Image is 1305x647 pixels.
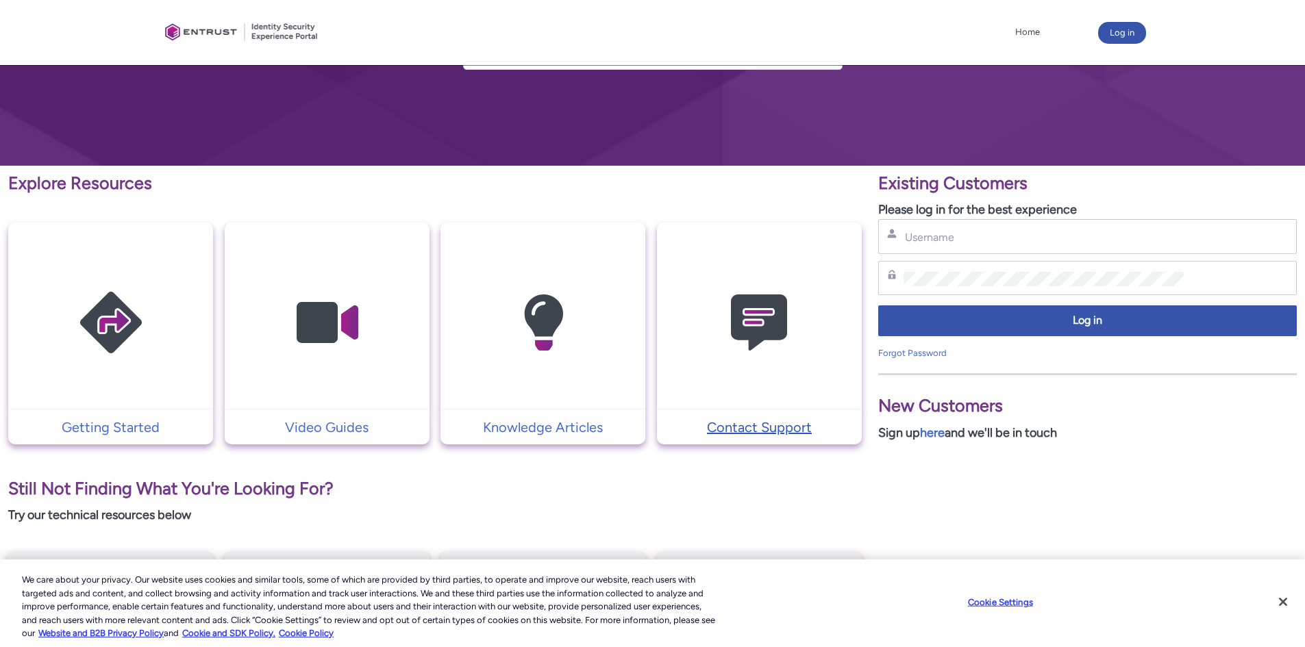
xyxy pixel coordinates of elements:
a: Getting Started [8,417,213,437]
img: Video Guides [262,249,392,396]
a: Cookie and SDK Policy. [182,628,275,638]
div: We care about your privacy. Our website uses cookies and similar tools, some of which are provide... [22,573,718,640]
p: Please log in for the best experience [878,201,1297,219]
input: Username [904,230,1184,244]
img: Getting Started [46,249,176,396]
img: Knowledge Articles [478,249,608,396]
p: Existing Customers [878,170,1297,196]
a: Home [1012,22,1043,42]
a: Cookie Policy [279,628,334,638]
p: Video Guides [232,417,423,437]
a: Video Guides [225,417,430,437]
button: Close [1268,587,1298,617]
p: Knowledge Articles [447,417,638,437]
button: Cookie Settings [958,589,1043,616]
span: Log in [887,313,1288,329]
p: Still Not Finding What You're Looking For? [8,476,862,502]
img: Contact Support [694,249,824,396]
a: here [920,425,945,440]
button: Log in [878,305,1297,336]
a: Contact Support [657,417,862,437]
a: Forgot Password [878,348,947,358]
p: New Customers [878,393,1297,419]
p: Contact Support [664,417,855,437]
p: Sign up and we'll be in touch [878,424,1297,442]
p: Try our technical resources below [8,506,862,524]
p: Getting Started [15,417,206,437]
p: Explore Resources [8,170,862,196]
a: Knowledge Articles [440,417,645,437]
button: Log in [1098,22,1146,44]
a: More information about our cookie policy., opens in a new tab [38,628,164,638]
